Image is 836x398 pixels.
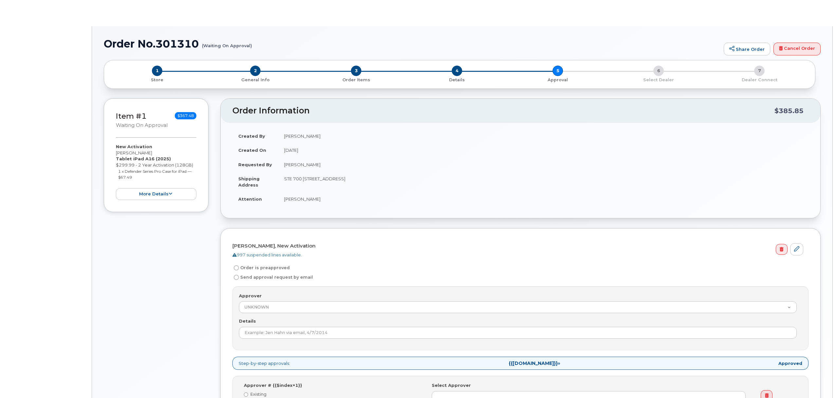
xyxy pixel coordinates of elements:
label: Existing [244,391,422,397]
strong: Created By [238,133,265,139]
strong: {{[DOMAIN_NAME]}} [509,360,558,366]
span: 1 [152,66,162,76]
label: Approver # {{$index+1}} [244,382,302,388]
p: Details [409,77,505,83]
span: $367.48 [175,112,196,119]
a: 3 Order Items [306,76,407,83]
td: [PERSON_NAME] [278,157,809,172]
input: Order is preapproved [234,265,239,270]
button: more details [116,188,196,200]
small: 1 x Defender Series Pro Case for iPad — $67.49 [118,169,191,180]
td: [PERSON_NAME] [278,192,809,206]
a: Cancel Order [773,43,821,56]
strong: Requested By [238,162,272,167]
span: 3 [351,66,361,76]
td: [PERSON_NAME] [278,129,809,143]
strong: Tablet iPad A16 (2025) [116,156,171,161]
label: Approver [239,293,262,299]
p: Store [112,77,202,83]
p: Step-by-step approvals: [232,357,809,370]
a: 2 General Info [205,76,306,83]
h1: Order No.301310 [104,38,720,50]
span: 2 [250,66,261,76]
strong: Approved [778,360,802,367]
div: 997 suspended lines available. [232,252,803,258]
strong: Shipping Address [238,176,260,188]
a: 4 Details [407,76,507,83]
strong: Attention [238,196,262,202]
strong: New Activation [116,144,152,149]
td: STE 700 [STREET_ADDRESS] [278,171,809,192]
input: Send approval request by email [234,275,239,280]
a: Item #1 [116,111,147,121]
strong: Created On [238,148,266,153]
input: Example: Jen Hahn via email, 4/7/2014 [239,327,797,339]
span: 4 [452,66,462,76]
small: (Waiting On Approval) [202,38,252,48]
div: [PERSON_NAME] $299.99 - 2 Year Activation (128GB) [116,144,196,200]
label: Order is preapproved [232,264,290,272]
span: » [509,361,560,366]
p: Order Items [308,77,404,83]
small: Waiting On Approval [116,122,168,128]
input: Existing [244,392,248,397]
p: General Info [208,77,303,83]
a: 1 Store [109,76,205,83]
label: Details [239,318,256,324]
td: [DATE] [278,143,809,157]
h2: Order Information [232,106,774,115]
a: Share Order [724,43,770,56]
label: Send approval request by email [232,273,313,281]
label: Select Approver [432,382,471,388]
h4: [PERSON_NAME], New Activation [232,243,803,249]
div: $385.85 [774,105,804,117]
